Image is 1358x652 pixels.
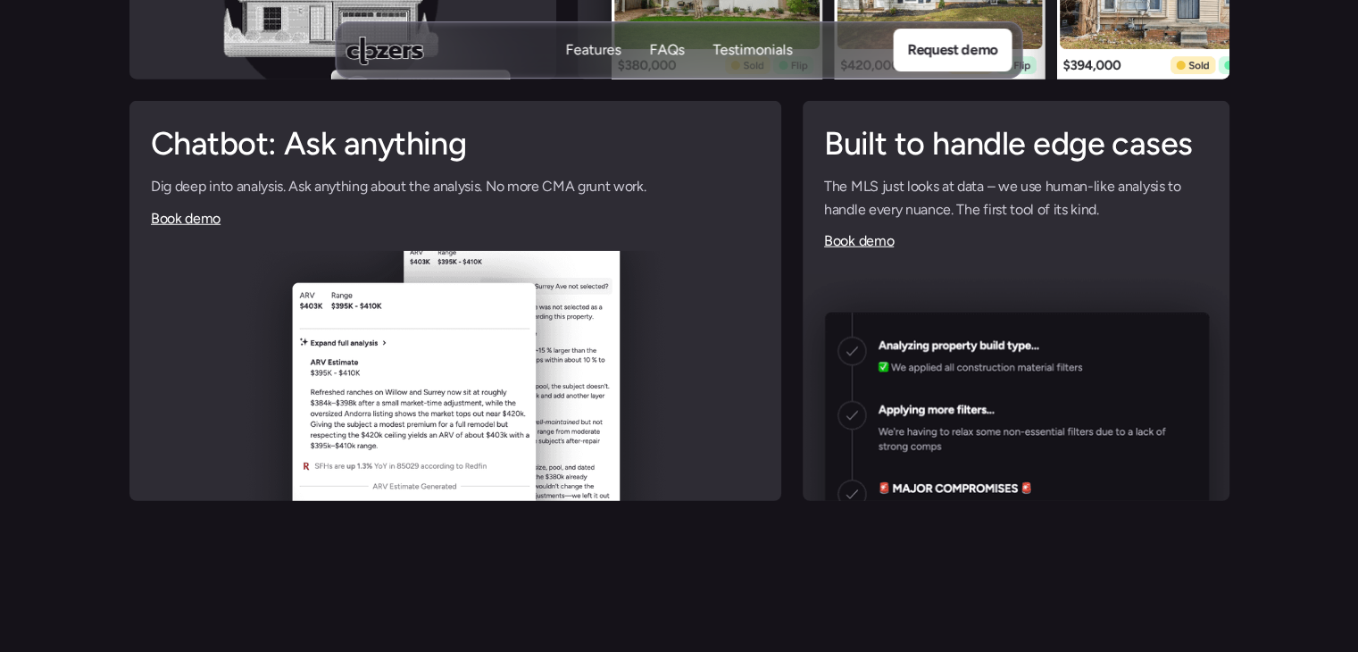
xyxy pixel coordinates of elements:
h2: Chatbot: Ask anything [151,122,760,166]
a: TestimonialsTestimonials [713,40,793,61]
p: Request demo [907,38,997,62]
p: FAQs [650,60,685,79]
p: The MLS just looks at data – we use human-like analysis to handle every nuance. The first tool of... [823,175,1207,221]
a: Request demo [893,29,1012,71]
a: Book demo [151,209,221,226]
p: FAQs [650,40,685,60]
p: Dig deep into analysis. Ask anything about the analysis. No more CMA grunt work. [151,175,760,198]
a: FAQsFAQs [650,40,685,61]
p: Features [566,60,621,79]
a: FeaturesFeatures [566,40,621,61]
p: Testimonials [713,40,793,60]
h2: Built to handle edge cases [823,122,1207,166]
a: Book demo [823,232,893,249]
p: Testimonials [713,60,793,79]
p: Features [566,40,621,60]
